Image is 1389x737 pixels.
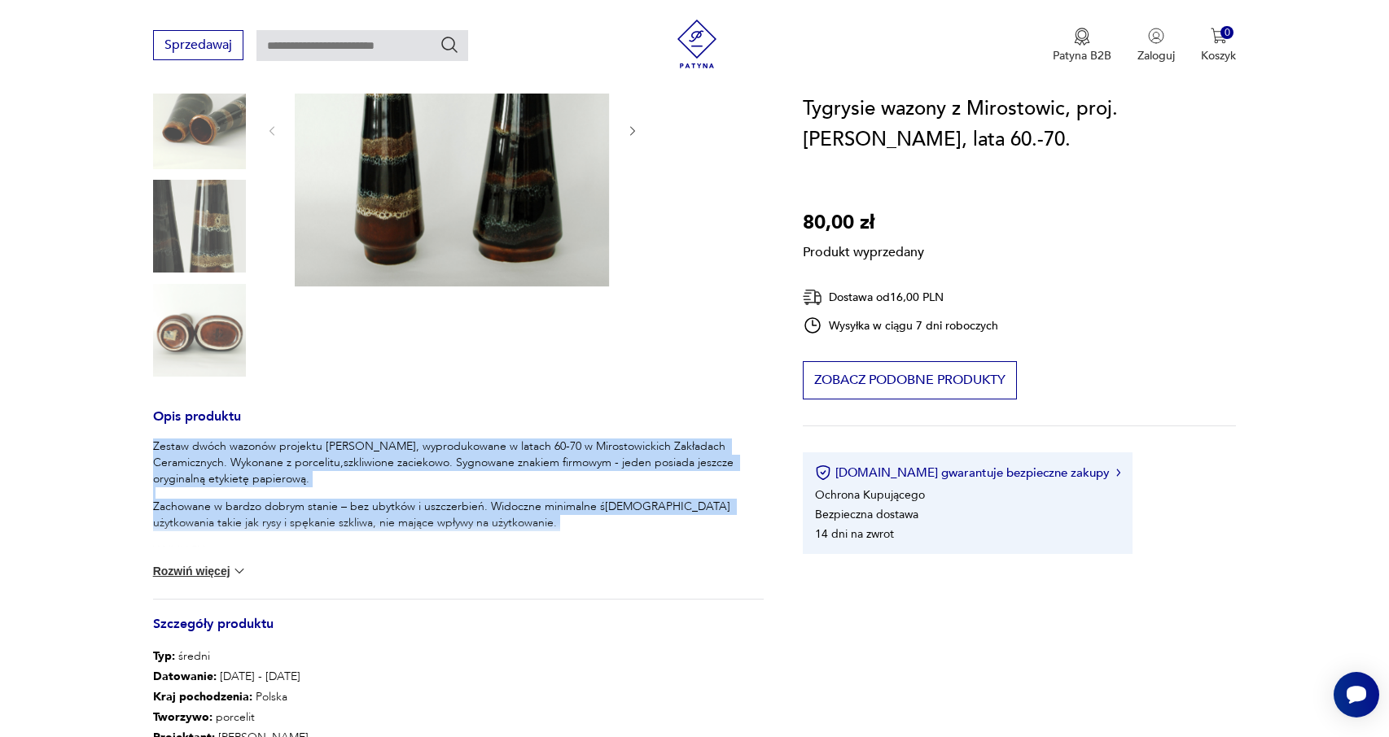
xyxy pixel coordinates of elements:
[153,543,764,559] p: WYMIARY:
[153,666,764,687] p: [DATE] - [DATE]
[1201,48,1236,63] p: Koszyk
[153,707,764,727] p: porcelit
[815,526,894,542] li: 14 dni na zwrot
[153,709,213,725] b: Tworzywo :
[803,287,822,307] img: Ikona dostawy
[803,238,924,261] p: Produkt wyprzedany
[803,287,998,307] div: Dostawa od 16,00 PLN
[803,361,1017,399] button: Zobacz podobne produkty
[153,499,764,531] p: Zachowane w bardzo dobrym stanie – bez ubytków i uszczerbień. Widoczne minimalne ś[DEMOGRAPHIC_DA...
[815,464,831,481] img: Ikona certyfikatu
[440,35,459,55] button: Szukaj
[153,646,764,666] p: średni
[1053,28,1111,63] button: Patyna B2B
[815,487,925,503] li: Ochrona Kupującego
[673,20,721,68] img: Patyna - sklep z meblami i dekoracjami vintage
[803,316,998,335] div: Wysyłka w ciągu 7 dni roboczych
[153,669,217,684] b: Datowanie :
[1074,28,1090,46] img: Ikona medalu
[153,687,764,707] p: Polska
[1053,28,1111,63] a: Ikona medaluPatyna B2B
[1053,48,1111,63] p: Patyna B2B
[231,563,248,579] img: chevron down
[803,207,924,238] p: 80,00 zł
[1116,469,1121,477] img: Ikona strzałki w prawo
[153,438,764,487] p: Zestaw dwóch wazonów projektu [PERSON_NAME], wyprodukowane w latach 60-70 w Mirostowickich Zakład...
[815,507,918,522] li: Bezpieczna dostawa
[1211,28,1227,44] img: Ikona koszyka
[815,464,1120,481] button: [DOMAIN_NAME] gwarantuje bezpieczne zakupy
[1334,672,1379,717] iframe: Smartsupp widget button
[153,30,243,60] button: Sprzedawaj
[1201,28,1236,63] button: 0Koszyk
[1148,28,1164,44] img: Ikonka użytkownika
[803,94,1236,155] h1: Tygrysie wazony z Mirostowic, proj. [PERSON_NAME], lata 60.-70.
[153,41,243,52] a: Sprzedawaj
[153,619,764,646] h3: Szczegóły produktu
[1137,48,1175,63] p: Zaloguj
[153,563,248,579] button: Rozwiń więcej
[153,648,175,664] b: Typ :
[1137,28,1175,63] button: Zaloguj
[153,412,764,438] h3: Opis produktu
[1220,26,1234,40] div: 0
[153,689,252,704] b: Kraj pochodzenia :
